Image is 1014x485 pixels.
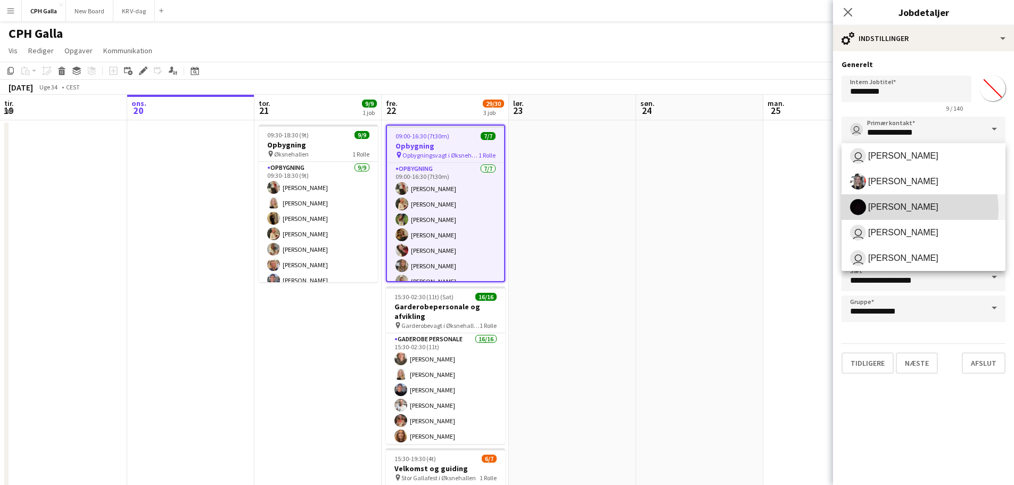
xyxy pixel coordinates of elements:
button: CPH Galla [22,1,66,21]
span: 1 Rolle [480,474,497,482]
span: Stor Gallafest i Øksnehallen [401,474,476,482]
div: [DATE] [9,82,33,93]
span: 15:30-19:30 (4t) [394,455,436,463]
a: Rediger [24,44,58,57]
span: tir. [4,98,14,108]
span: Rediger [28,46,54,55]
button: Afslut [962,352,1005,374]
div: 1 job [362,109,376,117]
span: Vis [9,46,18,55]
span: 16/16 [475,293,497,301]
button: KR V-dag [113,1,155,21]
span: 15:30-02:30 (11t) (Sat) [394,293,454,301]
h3: Garderobepersonale og afvikling [386,302,505,321]
span: [PERSON_NAME] [868,202,938,212]
span: 1 Rolle [480,322,497,330]
h3: Opbygning [387,141,504,151]
span: 9/9 [362,100,377,108]
span: 1 Rolle [479,151,496,159]
span: [PERSON_NAME] [868,176,938,186]
h3: Opbygning [259,140,378,150]
a: Vis [4,44,22,57]
span: 7/7 [481,132,496,140]
span: 22 [384,104,398,117]
span: 9 / 140 [937,104,971,112]
span: 09:30-18:30 (9t) [267,131,309,139]
span: [PERSON_NAME] [868,253,938,263]
span: [PERSON_NAME] [868,151,938,161]
h3: Velkomst og guiding [386,464,505,473]
span: Kommunikation [103,46,152,55]
button: Tidligere [842,352,894,374]
app-job-card: 15:30-02:30 (11t) (Sat)16/16Garderobepersonale og afvikling Garderobevagt i Øksnehallen til stor ... [386,286,505,444]
span: 29/30 [483,100,504,108]
a: Kommunikation [99,44,156,57]
div: Indstillinger [833,26,1014,51]
span: lør. [513,98,524,108]
span: Opbygningsvagt i Øksnehallen til stor gallafest [402,151,479,159]
span: [PERSON_NAME] [868,227,938,237]
span: Øksnehallen [274,150,309,158]
span: 20 [130,104,146,117]
span: 25 [766,104,785,117]
span: tor. [259,98,270,108]
span: søn. [640,98,655,108]
app-card-role: Opbygning7/709:00-16:30 (7t30m)[PERSON_NAME][PERSON_NAME][PERSON_NAME][PERSON_NAME][PERSON_NAME][... [387,163,504,292]
span: Garderobevagt i Øksnehallen til stor gallafest [401,322,480,330]
button: Næste [896,352,938,374]
a: Opgaver [60,44,97,57]
span: fre. [386,98,398,108]
span: 24 [639,104,655,117]
span: 9/9 [355,131,369,139]
span: Uge 34 [35,83,62,91]
h3: Generelt [842,60,1005,69]
span: 09:00-16:30 (7t30m) [395,132,449,140]
span: 23 [512,104,524,117]
span: 21 [257,104,270,117]
app-job-card: 09:30-18:30 (9t)9/9Opbygning Øksnehallen1 RolleOpbygning9/909:30-18:30 (9t)[PERSON_NAME][PERSON_N... [259,125,378,282]
span: 6/7 [482,455,497,463]
span: 19 [3,104,14,117]
div: CEST [66,83,80,91]
h3: Jobdetaljer [833,5,1014,19]
app-job-card: 09:00-16:30 (7t30m)7/7Opbygning Opbygningsvagt i Øksnehallen til stor gallafest1 RolleOpbygning7/... [386,125,505,282]
span: ons. [131,98,146,108]
button: New Board [66,1,113,21]
h1: CPH Galla [9,26,63,42]
div: 3 job [483,109,504,117]
span: 1 Rolle [352,150,369,158]
app-card-role: Opbygning9/909:30-18:30 (9t)[PERSON_NAME][PERSON_NAME][PERSON_NAME][PERSON_NAME][PERSON_NAME][PER... [259,162,378,325]
span: Opgaver [64,46,93,55]
span: man. [768,98,785,108]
